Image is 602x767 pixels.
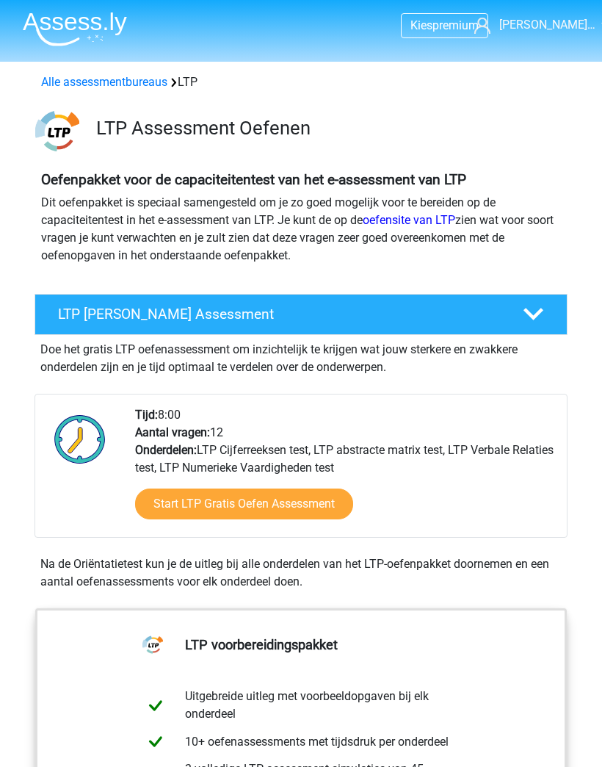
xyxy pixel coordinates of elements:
[35,73,567,91] div: LTP
[135,443,197,457] b: Onderdelen:
[35,109,79,153] img: ltp.png
[23,12,127,46] img: Assessly
[124,406,566,537] div: 8:00 12 LTP Cijferreeksen test, LTP abstracte matrix test, LTP Verbale Relaties test, LTP Numerie...
[47,406,113,472] img: Klok
[363,213,455,227] a: oefensite van LTP
[135,425,210,439] b: Aantal vragen:
[432,18,479,32] span: premium
[35,335,567,376] div: Doe het gratis LTP oefenassessment om inzichtelijk te krijgen wat jouw sterkere en zwakkere onder...
[135,489,353,519] a: Start LTP Gratis Oefen Assessment
[410,18,432,32] span: Kies
[58,306,501,323] h4: LTP [PERSON_NAME] Assessment
[29,294,573,335] a: LTP [PERSON_NAME] Assessment
[41,75,167,89] a: Alle assessmentbureaus
[96,117,556,140] h3: LTP Assessment Oefenen
[135,408,158,422] b: Tijd:
[35,555,567,591] div: Na de Oriëntatietest kun je de uitleg bij alle onderdelen van het LTP-oefenpakket doornemen en ee...
[499,18,595,32] span: [PERSON_NAME]…
[41,171,466,188] b: Oefenpakket voor de capaciteitentest van het e-assessment van LTP
[41,194,561,264] p: Dit oefenpakket is speciaal samengesteld om je zo goed mogelijk voor te bereiden op de capaciteit...
[474,16,591,34] a: [PERSON_NAME]…
[402,15,487,35] a: Kiespremium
